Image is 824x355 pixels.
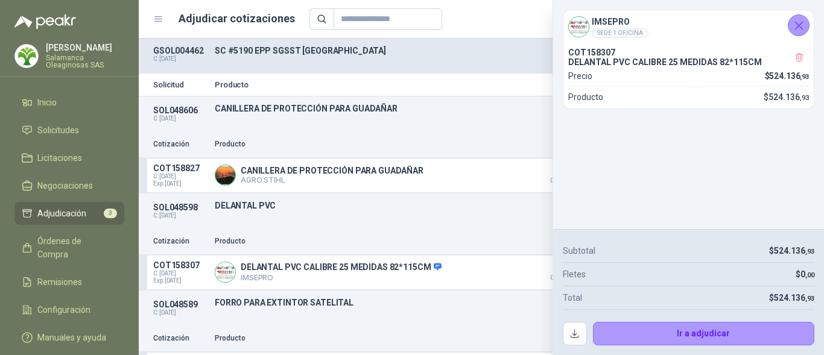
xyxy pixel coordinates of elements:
p: Precio [532,333,592,344]
p: Cotización [153,333,208,344]
a: Órdenes de Compra [14,230,124,266]
span: Configuración [37,303,90,316]
p: Producto [215,139,525,150]
p: Solicitud [153,81,208,89]
p: GSOL004462 [153,46,208,55]
p: C: [DATE] [153,309,208,316]
p: DELANTAL PVC CALIBRE 25 MEDIDAS 82*115CM [568,57,809,67]
span: Manuales y ayuda [37,331,106,344]
span: 0 [800,269,814,279]
span: 524.136 [769,71,809,81]
p: $ 524.137 [532,260,592,281]
a: Inicio [14,91,124,114]
p: SOL048589 [153,300,208,309]
a: Solicitudes [14,119,124,142]
p: DELANTAL PVC CALIBRE 25 MEDIDAS 82*115CM [241,262,442,273]
a: Negociaciones [14,174,124,197]
p: Cotización [153,236,208,247]
p: $ [796,268,814,281]
p: C: [DATE] [153,212,208,219]
span: Adjudicación [37,207,86,220]
span: ,00 [805,271,814,279]
p: Precio [568,69,592,83]
p: $ [765,69,810,83]
span: 524.136 [774,246,814,256]
a: Licitaciones [14,146,124,169]
span: ,93 [800,94,809,102]
p: $ [769,291,814,304]
p: SOL048598 [153,203,208,212]
p: $ [769,244,814,257]
p: Salamanca Oleaginosas SAS [46,54,124,69]
p: Subtotal [563,244,595,257]
span: Negociaciones [37,179,93,192]
p: FORRO PARA EXTINTOR SATELITAL [215,298,636,307]
span: Inicio [37,96,57,109]
span: C: [DATE] [153,270,208,277]
span: Exp: [DATE] [153,277,208,284]
p: COT158827 [153,163,208,173]
p: Producto [215,81,636,89]
p: DELANTAL PVC [215,201,636,210]
p: Producto [568,90,603,104]
span: Crédito 30 días [532,275,592,281]
p: C: [DATE] [153,55,208,63]
span: ,93 [805,295,814,303]
span: ,93 [805,248,814,256]
p: Producto [215,333,525,344]
p: Fletes [563,268,586,281]
span: Órdenes de Compra [37,234,113,261]
p: $ [764,90,809,104]
span: Solicitudes [37,124,79,137]
img: Company Logo [15,45,38,68]
p: CANILLERA DE PROTECCIÓN PARA GUADAÑAR [215,104,636,113]
span: C: [DATE] [153,173,208,180]
p: Precio [532,139,592,150]
p: IMSEPRO [241,273,442,282]
a: Configuración [14,298,124,321]
p: Producto [215,236,525,247]
img: Company Logo [215,165,235,185]
a: Remisiones [14,271,124,294]
p: COT158307 [568,48,809,57]
span: ,93 [800,73,809,81]
span: Remisiones [37,275,82,289]
a: Manuales y ayuda [14,326,124,349]
span: Crédito 30 días [532,178,592,184]
p: [PERSON_NAME] [46,43,124,52]
p: AGRO STIHL [241,175,423,184]
button: Ir a adjudicar [593,322,815,346]
p: Total [563,291,582,304]
p: $ 1.090.000 [532,163,592,184]
a: Adjudicación3 [14,202,124,225]
p: CANILLERA DE PROTECCIÓN PARA GUADAÑAR [241,166,423,175]
img: Company Logo [215,262,235,282]
span: 524.136 [774,293,814,303]
span: 524.136 [769,92,809,102]
p: Cotización [153,139,208,150]
p: C: [DATE] [153,115,208,122]
h1: Adjudicar cotizaciones [179,10,295,27]
span: Exp: [DATE] [153,180,208,187]
p: COT158307 [153,260,208,270]
span: Licitaciones [37,151,82,165]
p: SOL048606 [153,105,208,115]
p: SC #5190 EPP SGSST [GEOGRAPHIC_DATA] [215,46,636,55]
span: 3 [104,209,117,218]
img: Logo peakr [14,14,76,29]
p: Precio [532,236,592,247]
